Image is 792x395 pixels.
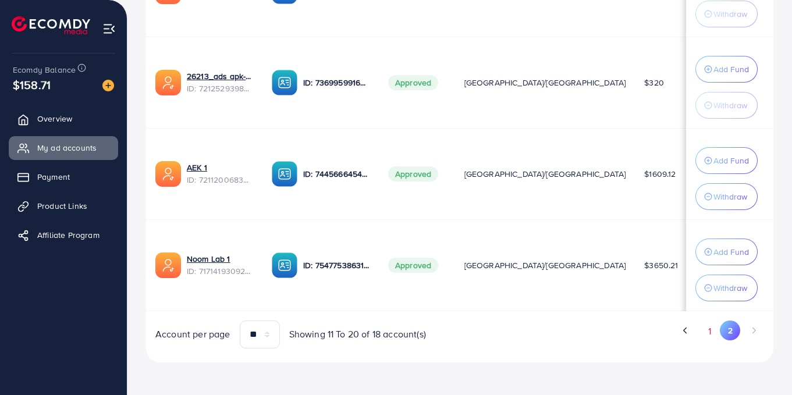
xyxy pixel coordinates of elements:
[9,223,118,247] a: Affiliate Program
[187,265,253,277] span: ID: 7171419309221216257
[289,328,426,341] span: Showing 11 To 20 of 18 account(s)
[695,1,758,27] button: Withdraw
[303,167,370,181] p: ID: 7445666454105849873
[303,258,370,272] p: ID: 7547753863127138320
[713,245,749,259] p: Add Fund
[102,22,116,35] img: menu
[37,200,87,212] span: Product Links
[37,229,100,241] span: Affiliate Program
[676,321,696,340] button: Go to previous page
[713,62,749,76] p: Add Fund
[464,259,626,271] span: [GEOGRAPHIC_DATA]/[GEOGRAPHIC_DATA]
[644,77,664,88] span: $320
[9,194,118,218] a: Product Links
[155,70,181,95] img: ic-ads-acc.e4c84228.svg
[155,161,181,187] img: ic-ads-acc.e4c84228.svg
[388,166,438,182] span: Approved
[644,259,678,271] span: $3650.21
[187,162,207,173] a: AEK 1
[713,154,749,168] p: Add Fund
[272,70,297,95] img: ic-ba-acc.ded83a64.svg
[469,321,764,342] ul: Pagination
[187,83,253,94] span: ID: 7212529398073851906
[187,70,253,94] div: <span class='underline'>26213_ads apk-2_1679298531636</span></br>7212529398073851906
[187,253,253,277] div: <span class='underline'>Noom Lab 1</span></br>7171419309221216257
[695,92,758,119] button: Withdraw
[743,343,783,386] iframe: Chat
[644,168,676,180] span: $1609.12
[9,136,118,159] a: My ad accounts
[187,162,253,186] div: <span class='underline'>AEK 1</span></br>7211200683503075330
[713,281,747,295] p: Withdraw
[720,321,740,340] button: Go to page 2
[37,142,97,154] span: My ad accounts
[699,321,720,342] button: Go to page 1
[388,258,438,273] span: Approved
[695,56,758,83] button: Add Fund
[187,70,253,82] a: 26213_ads apk-2_1679298531636
[9,165,118,188] a: Payment
[13,64,76,76] span: Ecomdy Balance
[695,239,758,265] button: Add Fund
[272,161,297,187] img: ic-ba-acc.ded83a64.svg
[155,328,230,341] span: Account per page
[464,77,626,88] span: [GEOGRAPHIC_DATA]/[GEOGRAPHIC_DATA]
[695,183,758,210] button: Withdraw
[187,174,253,186] span: ID: 7211200683503075330
[464,168,626,180] span: [GEOGRAPHIC_DATA]/[GEOGRAPHIC_DATA]
[695,275,758,301] button: Withdraw
[713,98,747,112] p: Withdraw
[713,7,747,21] p: Withdraw
[155,252,181,278] img: ic-ads-acc.e4c84228.svg
[13,76,51,93] span: $158.71
[272,252,297,278] img: ic-ba-acc.ded83a64.svg
[12,16,90,34] img: logo
[102,80,114,91] img: image
[187,253,230,265] a: Noom Lab 1
[713,190,747,204] p: Withdraw
[303,76,370,90] p: ID: 7369959916355928081
[9,107,118,130] a: Overview
[388,75,438,90] span: Approved
[37,171,70,183] span: Payment
[695,147,758,174] button: Add Fund
[37,113,72,124] span: Overview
